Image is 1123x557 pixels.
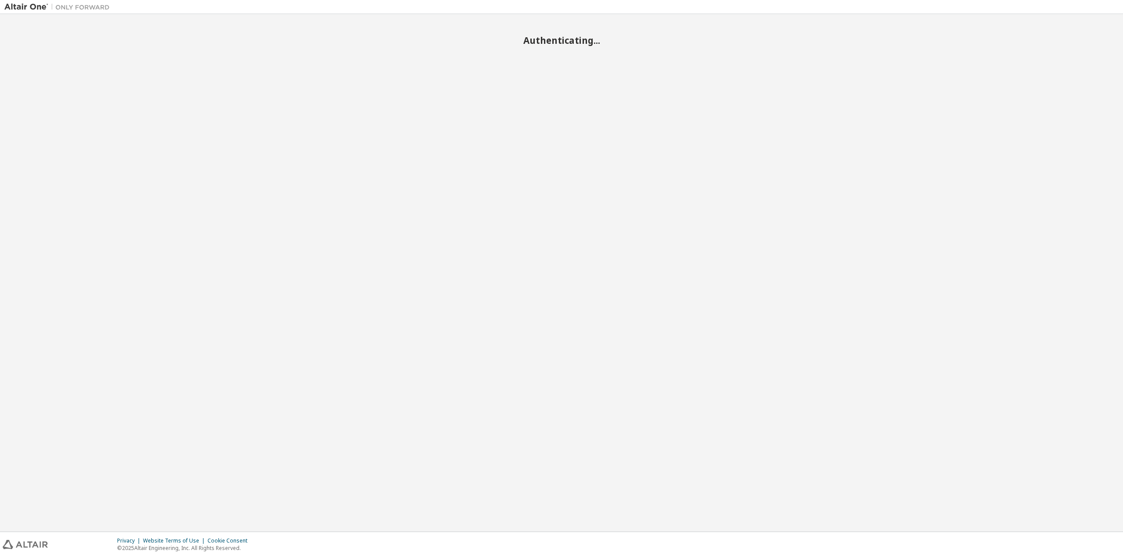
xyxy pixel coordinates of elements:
div: Privacy [117,537,143,544]
img: altair_logo.svg [3,540,48,549]
div: Website Terms of Use [143,537,207,544]
div: Cookie Consent [207,537,253,544]
p: © 2025 Altair Engineering, Inc. All Rights Reserved. [117,544,253,552]
img: Altair One [4,3,114,11]
h2: Authenticating... [4,35,1119,46]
